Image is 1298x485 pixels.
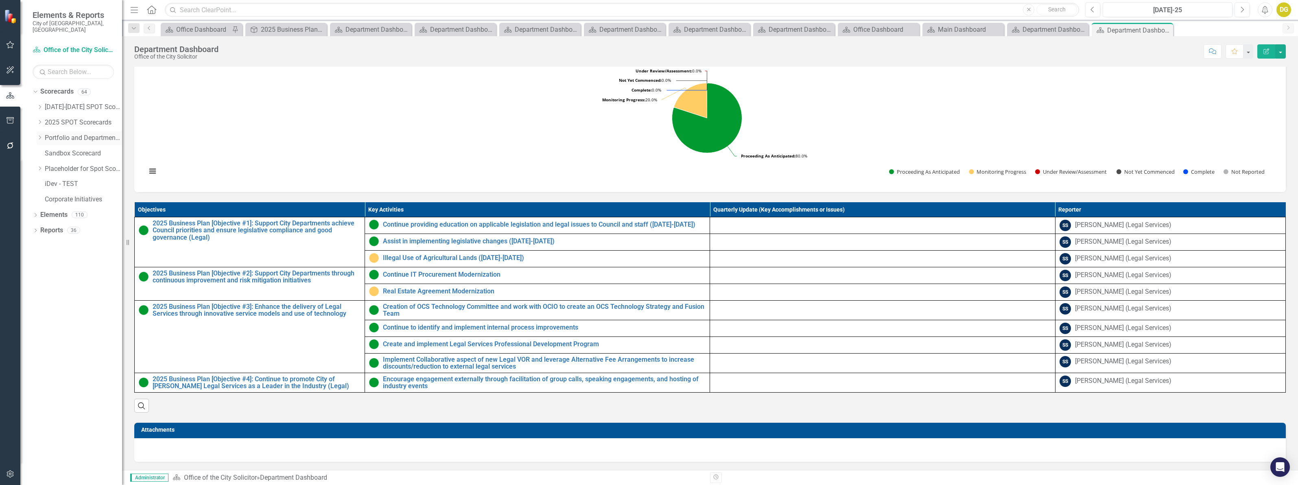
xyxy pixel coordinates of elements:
[1276,2,1291,17] div: DG
[153,220,361,241] a: 2025 Business Plan [Objective #1]: Support City Departments achieve Council priorities and ensure...
[755,24,833,35] a: Department Dashboard
[383,288,706,295] a: Real Estate Agreement Modernization
[1060,323,1071,334] div: SS
[45,118,122,127] a: 2025 SPOT Scorecards
[184,474,257,481] a: Office of the City Solicitor
[369,358,379,368] img: Proceeding as Anticipated
[165,3,1079,17] input: Search ClearPoint...
[1075,323,1171,333] div: [PERSON_NAME] (Legal Services)
[684,24,748,35] div: Department Dashboard
[1183,168,1215,175] button: Show Complete
[383,376,706,390] a: Encourage engagement externally through facilitation of group calls, speaking engagements, and ho...
[1035,168,1108,175] button: Show Under Review/Assessment
[142,62,1278,184] div: Chart. Highcharts interactive chart.
[1036,4,1077,15] button: Search
[365,373,710,392] td: Double-Click to Edit Right Click for Context Menu
[1075,271,1171,280] div: [PERSON_NAME] (Legal Services)
[135,373,365,392] td: Double-Click to Edit Right Click for Context Menu
[130,474,168,482] span: Administrator
[769,24,833,35] div: Department Dashboard
[619,77,671,83] text: 0.0%
[345,24,409,35] div: Department Dashboard
[1075,287,1171,297] div: [PERSON_NAME] (Legal Services)
[369,236,379,246] img: Proceeding as Anticipated
[383,303,706,317] a: Creation of OCS Technology Committee and work with OCIO to create an OCS Technology Strategy and ...
[924,24,1002,35] a: Main Dashboard
[383,341,706,348] a: Create and implement Legal Services Professional Development Program
[4,9,18,24] img: ClearPoint Strategy
[1055,300,1285,320] td: Double-Click to Edit
[710,353,1055,373] td: Double-Click to Edit
[139,272,149,282] img: Proceeding as Anticipated
[135,300,365,373] td: Double-Click to Edit Right Click for Context Menu
[602,97,657,103] text: 20.0%
[1055,284,1285,300] td: Double-Click to Edit
[710,320,1055,336] td: Double-Click to Edit
[1060,220,1071,231] div: SS
[383,324,706,331] a: Continue to identify and implement internal process improvements
[1075,254,1171,263] div: [PERSON_NAME] (Legal Services)
[72,212,87,218] div: 110
[369,339,379,349] img: Proceeding as Anticipated
[619,77,662,83] tspan: Not Yet Commenced:
[247,24,325,35] a: 2025 Business Plan [Objective #5] Empower data-driven decision-making at all levels, facilitating...
[1060,339,1071,351] div: SS
[142,62,1272,184] svg: Interactive chart
[369,305,379,315] img: Proceeding as Anticipated
[153,376,361,390] a: 2025 Business Plan [Objective #4]: Continue to promote City of [PERSON_NAME] Legal Services as a ...
[430,24,494,35] div: Department Dashboard
[1075,340,1171,350] div: [PERSON_NAME] (Legal Services)
[135,267,365,300] td: Double-Click to Edit Right Click for Context Menu
[1055,320,1285,336] td: Double-Click to Edit
[938,24,1002,35] div: Main Dashboard
[602,97,645,103] tspan: Monitoring Progress:
[365,353,710,373] td: Double-Click to Edit Right Click for Context Menu
[33,10,114,20] span: Elements & Reports
[853,24,917,35] div: Office Dashboard
[173,473,704,483] div: »
[383,356,706,370] a: Implement Collaborative aspect of new Legal VOR and leverage Alternative Fee Arrangements to incr...
[78,88,91,95] div: 64
[45,179,122,189] a: iDev - TEST
[1075,237,1171,247] div: [PERSON_NAME] (Legal Services)
[1060,356,1071,367] div: SS
[139,378,149,387] img: Proceeding as Anticipated
[710,267,1055,284] td: Double-Click to Edit
[141,427,1282,433] h3: Attachments
[1075,304,1171,313] div: [PERSON_NAME] (Legal Services)
[1055,234,1285,250] td: Double-Click to Edit
[45,149,122,158] a: Sandbox Scorecard
[586,24,663,35] a: Department Dashboard
[1270,457,1290,477] div: Open Intercom Messenger
[365,284,710,300] td: Double-Click to Edit Right Click for Context Menu
[1060,253,1071,264] div: SS
[1231,168,1265,175] text: Not Reported
[1075,376,1171,386] div: [PERSON_NAME] (Legal Services)
[383,238,706,245] a: Assist in implementing legislative changes ([DATE]-[DATE])
[1103,2,1232,17] button: [DATE]-25
[599,24,663,35] div: Department Dashboard
[636,68,701,74] text: 0.0%
[1055,267,1285,284] td: Double-Click to Edit
[1075,357,1171,366] div: [PERSON_NAME] (Legal Services)
[1055,353,1285,373] td: Double-Click to Edit
[1117,168,1174,175] button: Show Not Yet Commenced
[153,270,361,284] a: 2025 Business Plan [Objective #2]: Support City Departments through continuous improvement and ri...
[1060,236,1071,248] div: SS
[501,24,579,35] a: Department Dashboard
[33,46,114,55] a: Office of the City Solicitor
[710,336,1055,353] td: Double-Click to Edit
[45,103,122,112] a: [DATE]-[DATE] SPOT Scorecards
[1023,24,1086,35] div: Department Dashboard
[139,225,149,235] img: Proceeding as Anticipated
[840,24,917,35] a: Office Dashboard
[710,284,1055,300] td: Double-Click to Edit
[672,83,742,153] path: Proceeding As Anticipated, 8.
[1075,221,1171,230] div: [PERSON_NAME] (Legal Services)
[1055,336,1285,353] td: Double-Click to Edit
[134,54,219,60] div: Office of the City Solicitor
[365,217,710,234] td: Double-Click to Edit Right Click for Context Menu
[40,226,63,235] a: Reports
[632,87,661,93] text: 0.0%
[741,153,795,159] tspan: Proceeding As Anticipated:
